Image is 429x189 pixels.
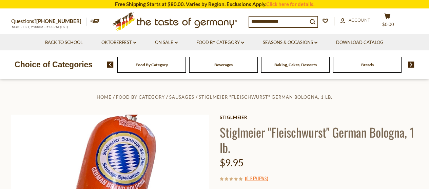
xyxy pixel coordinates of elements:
[361,62,374,67] a: Breads
[220,115,418,120] a: Stiglmeier
[246,175,267,182] a: 0 Reviews
[382,22,394,27] span: $0.00
[220,157,243,168] span: $9.95
[155,39,178,46] a: On Sale
[349,17,370,23] span: Account
[266,1,314,7] a: Click here for details.
[107,62,114,68] img: previous arrow
[408,62,414,68] img: next arrow
[11,25,69,29] span: MON - FRI, 9:00AM - 5:00PM (EST)
[116,94,165,100] a: Food By Category
[377,13,398,30] button: $0.00
[97,94,112,100] a: Home
[199,94,332,100] a: Stiglmeier "Fleischwurst" German Bologna, 1 lb.
[340,17,370,24] a: Account
[196,39,244,46] a: Food By Category
[263,39,317,46] a: Seasons & Occasions
[11,17,86,26] p: Questions?
[45,39,83,46] a: Back to School
[245,175,268,182] span: ( )
[36,18,81,24] a: [PHONE_NUMBER]
[101,39,136,46] a: Oktoberfest
[336,39,384,46] a: Download Catalog
[220,124,418,155] h1: Stiglmeier "Fleischwurst" German Bologna, 1 lb.
[136,62,168,67] a: Food By Category
[214,62,233,67] a: Beverages
[169,94,194,100] a: Sausages
[274,62,317,67] a: Baking, Cakes, Desserts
